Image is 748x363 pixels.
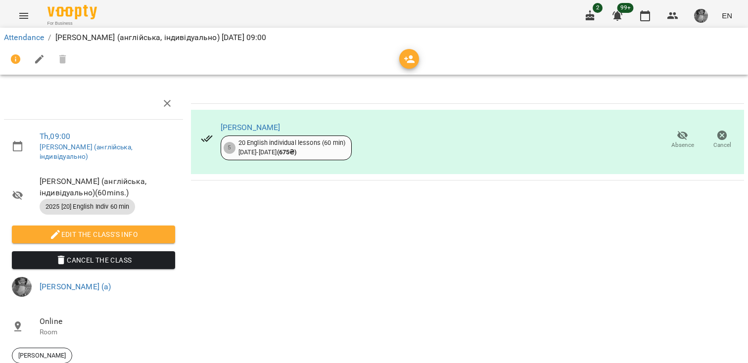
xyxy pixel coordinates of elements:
[722,10,732,21] span: EN
[277,148,297,156] b: ( 675 ₴ )
[47,20,97,27] span: For Business
[713,141,731,149] span: Cancel
[238,138,346,157] div: 20 English individual lessons (60 min) [DATE] - [DATE]
[718,6,736,25] button: EN
[4,33,44,42] a: Attendance
[12,351,72,360] span: [PERSON_NAME]
[40,132,70,141] a: Th , 09:00
[40,282,111,291] a: [PERSON_NAME] (а)
[4,32,744,44] nav: breadcrumb
[12,226,175,243] button: Edit the class's Info
[20,254,167,266] span: Cancel the class
[40,143,133,161] a: [PERSON_NAME] (англійська, індивідуально)
[48,32,51,44] li: /
[20,228,167,240] span: Edit the class's Info
[224,142,235,154] div: 5
[47,5,97,19] img: Voopty Logo
[40,202,135,211] span: 2025 [20] English Indiv 60 min
[55,32,267,44] p: [PERSON_NAME] (англійська, індивідуально) [DATE] 09:00
[663,126,702,154] button: Absence
[694,9,708,23] img: d8a229def0a6a8f2afd845e9c03c6922.JPG
[671,141,694,149] span: Absence
[40,176,175,199] span: [PERSON_NAME] (англійська, індивідуально) ( 60 mins. )
[617,3,634,13] span: 99+
[40,316,175,327] span: Online
[12,251,175,269] button: Cancel the class
[12,277,32,297] img: d8a229def0a6a8f2afd845e9c03c6922.JPG
[702,126,742,154] button: Cancel
[40,327,175,337] p: Room
[12,4,36,28] button: Menu
[221,123,280,132] a: [PERSON_NAME]
[593,3,603,13] span: 2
